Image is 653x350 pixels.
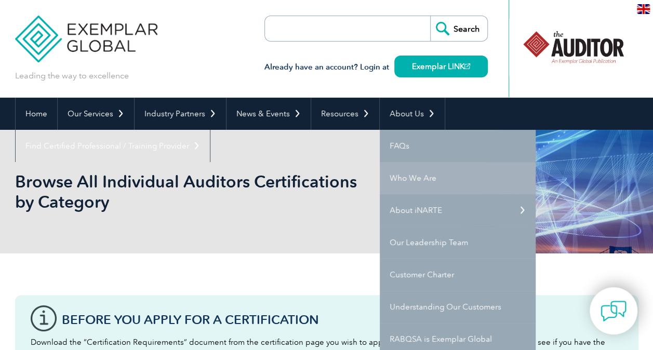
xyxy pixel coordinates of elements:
[380,259,536,291] a: Customer Charter
[601,298,627,324] img: contact-chat.png
[311,98,379,130] a: Resources
[135,98,226,130] a: Industry Partners
[380,162,536,194] a: Who We Are
[380,194,536,226] a: About iNARTE
[264,61,488,74] h3: Already have an account? Login at
[15,171,414,212] h1: Browse All Individual Auditors Certifications by Category
[16,130,210,162] a: Find Certified Professional / Training Provider
[430,16,487,41] input: Search
[394,56,488,77] a: Exemplar LINK
[464,63,470,69] img: open_square.png
[380,291,536,323] a: Understanding Our Customers
[58,98,134,130] a: Our Services
[226,98,311,130] a: News & Events
[15,70,129,82] p: Leading the way to excellence
[380,130,536,162] a: FAQs
[62,313,623,326] h3: Before You Apply For a Certification
[380,226,536,259] a: Our Leadership Team
[637,4,650,14] img: en
[16,98,57,130] a: Home
[380,98,445,130] a: About Us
